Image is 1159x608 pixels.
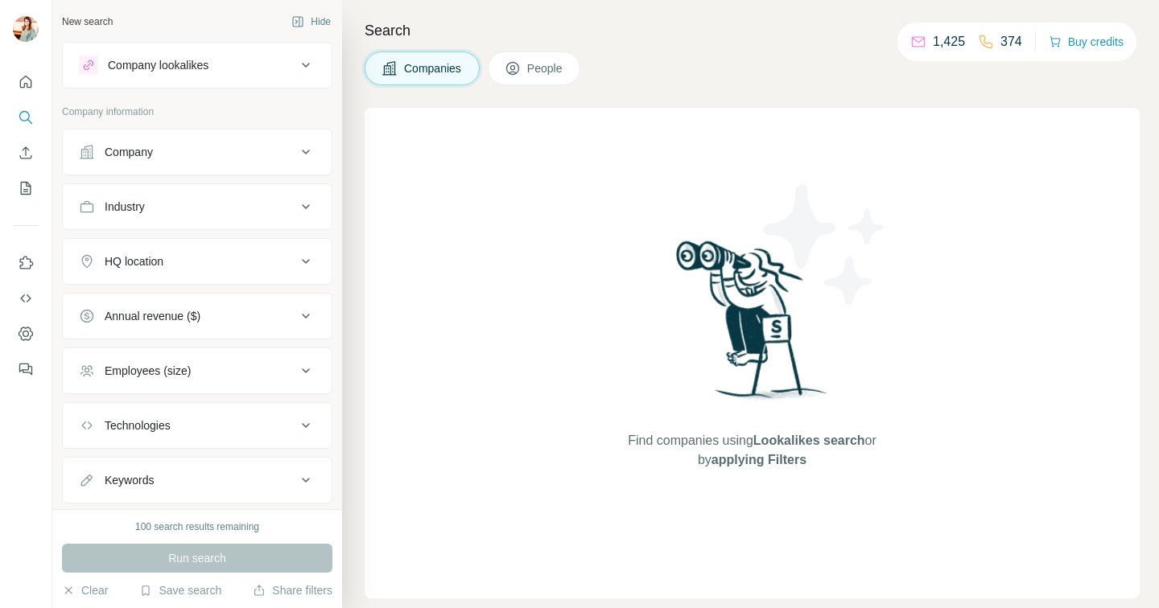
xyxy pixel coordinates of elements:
[105,472,154,488] div: Keywords
[108,57,208,73] div: Company lookalikes
[63,351,332,390] button: Employees (size)
[63,46,332,84] button: Company lookalikes
[62,14,113,29] div: New search
[63,242,332,281] button: HQ location
[105,308,200,324] div: Annual revenue ($)
[105,144,153,160] div: Company
[13,16,39,42] img: Avatar
[13,138,39,167] button: Enrich CSV
[63,187,332,226] button: Industry
[280,10,342,34] button: Hide
[623,431,881,470] span: Find companies using or by
[13,319,39,348] button: Dashboard
[62,582,108,598] button: Clear
[711,453,806,466] span: applying Filters
[63,297,332,335] button: Annual revenue ($)
[139,582,221,598] button: Save search
[105,417,171,433] div: Technologies
[135,520,259,534] div: 100 search results remaining
[105,363,191,379] div: Employees (size)
[753,172,897,317] img: Surfe Illustration - Stars
[62,105,332,119] p: Company information
[253,582,332,598] button: Share filters
[527,60,564,76] span: People
[13,249,39,277] button: Use Surfe on LinkedIn
[13,355,39,384] button: Feedback
[1049,31,1124,53] button: Buy credits
[13,103,39,132] button: Search
[13,284,39,313] button: Use Surfe API
[63,461,332,499] button: Keywords
[13,68,39,97] button: Quick start
[105,199,145,215] div: Industry
[105,253,163,269] div: HQ location
[63,406,332,445] button: Technologies
[753,433,865,447] span: Lookalikes search
[669,236,836,416] img: Surfe Illustration - Woman searching with binoculars
[13,174,39,203] button: My lists
[404,60,463,76] span: Companies
[63,133,332,171] button: Company
[365,19,1140,42] h4: Search
[1000,32,1022,51] p: 374
[933,32,965,51] p: 1,425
